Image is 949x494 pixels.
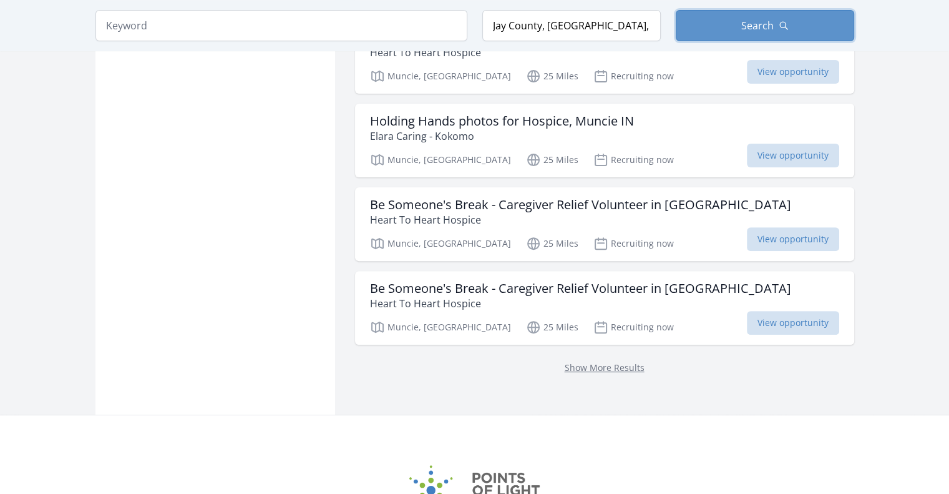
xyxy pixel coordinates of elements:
button: Search [676,10,854,41]
a: Be Someone's Break - Caregiver Relief Volunteer in [GEOGRAPHIC_DATA] Heart To Heart Hospice Munci... [355,20,854,94]
p: Heart To Heart Hospice [370,296,791,311]
p: Elara Caring - Kokomo [370,129,634,144]
p: Recruiting now [593,320,674,335]
span: View opportunity [747,60,839,84]
p: Muncie, [GEOGRAPHIC_DATA] [370,320,511,335]
p: Heart To Heart Hospice [370,45,791,60]
p: Heart To Heart Hospice [370,212,791,227]
a: Be Someone's Break - Caregiver Relief Volunteer in [GEOGRAPHIC_DATA] Heart To Heart Hospice Munci... [355,271,854,345]
h3: Holding Hands photos for Hospice, Muncie IN [370,114,634,129]
h3: Be Someone's Break - Caregiver Relief Volunteer in [GEOGRAPHIC_DATA] [370,197,791,212]
input: Keyword [95,10,467,41]
p: 25 Miles [526,152,578,167]
input: Location [482,10,661,41]
p: Muncie, [GEOGRAPHIC_DATA] [370,236,511,251]
a: Be Someone's Break - Caregiver Relief Volunteer in [GEOGRAPHIC_DATA] Heart To Heart Hospice Munci... [355,187,854,261]
p: Recruiting now [593,236,674,251]
p: 25 Miles [526,236,578,251]
a: Holding Hands photos for Hospice, Muncie IN Elara Caring - Kokomo Muncie, [GEOGRAPHIC_DATA] 25 Mi... [355,104,854,177]
h3: Be Someone's Break - Caregiver Relief Volunteer in [GEOGRAPHIC_DATA] [370,281,791,296]
p: Muncie, [GEOGRAPHIC_DATA] [370,69,511,84]
span: View opportunity [747,227,839,251]
a: Show More Results [565,362,645,373]
span: View opportunity [747,144,839,167]
span: Search [741,18,774,33]
p: Recruiting now [593,69,674,84]
p: Muncie, [GEOGRAPHIC_DATA] [370,152,511,167]
p: 25 Miles [526,320,578,335]
span: View opportunity [747,311,839,335]
p: 25 Miles [526,69,578,84]
p: Recruiting now [593,152,674,167]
